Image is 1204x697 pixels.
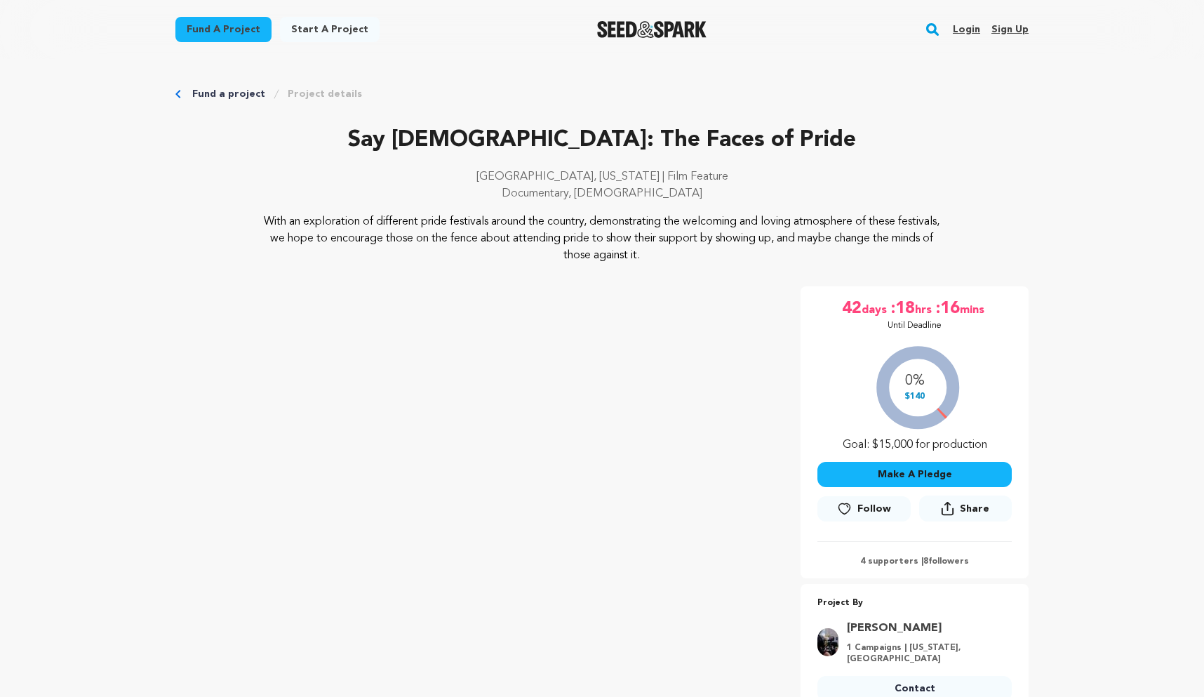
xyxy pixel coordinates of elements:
[817,595,1012,611] p: Project By
[847,620,1003,637] a: Goto Benjamin Kapit profile
[817,462,1012,487] button: Make A Pledge
[923,557,928,566] span: 8
[175,168,1029,185] p: [GEOGRAPHIC_DATA], [US_STATE] | Film Feature
[919,496,1012,522] button: Share
[817,628,838,656] img: bde6e4e3585cc5a4.jpg
[175,185,1029,202] p: Documentary, [DEMOGRAPHIC_DATA]
[935,298,960,320] span: :16
[597,21,707,38] a: Seed&Spark Homepage
[192,87,265,101] a: Fund a project
[960,298,987,320] span: mins
[817,496,910,522] a: Follow
[857,502,891,516] span: Follow
[960,502,989,516] span: Share
[175,17,272,42] a: Fund a project
[175,87,1029,101] div: Breadcrumb
[288,87,362,101] a: Project details
[847,642,1003,665] p: 1 Campaigns | [US_STATE], [GEOGRAPHIC_DATA]
[915,298,935,320] span: hrs
[888,320,942,331] p: Until Deadline
[280,17,380,42] a: Start a project
[597,21,707,38] img: Seed&Spark Logo Dark Mode
[175,124,1029,157] p: Say [DEMOGRAPHIC_DATA]: The Faces of Pride
[261,213,944,264] p: With an exploration of different pride festivals around the country, demonstrating the welcoming ...
[842,298,862,320] span: 42
[919,496,1012,527] span: Share
[890,298,915,320] span: :18
[817,556,1012,567] p: 4 supporters | followers
[953,18,980,41] a: Login
[991,18,1029,41] a: Sign up
[862,298,890,320] span: days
